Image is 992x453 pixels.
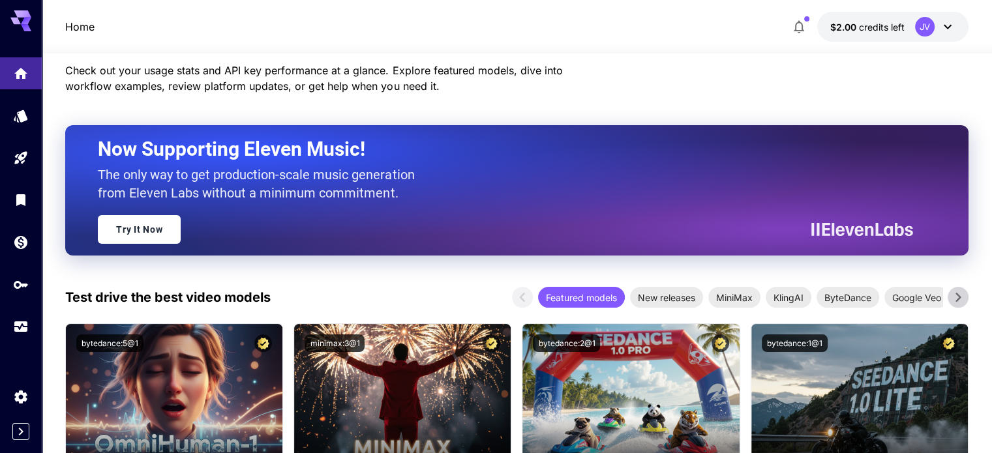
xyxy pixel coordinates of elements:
[13,319,29,335] div: Usage
[76,334,143,352] button: bytedance:5@1
[65,19,95,35] nav: breadcrumb
[884,287,949,308] div: Google Veo
[12,423,29,440] button: Expand sidebar
[830,22,859,33] span: $2.00
[13,234,29,250] div: Wallet
[13,276,29,293] div: API Keys
[940,334,957,352] button: Certified Model – Vetted for best performance and includes a commercial license.
[13,61,29,78] div: Home
[762,334,828,352] button: bytedance:1@1
[708,291,760,304] span: MiniMax
[65,19,95,35] a: Home
[65,64,562,93] span: Check out your usage stats and API key performance at a glance. Explore featured models, dive int...
[766,287,811,308] div: KlingAI
[13,150,29,166] div: Playground
[712,334,729,352] button: Certified Model – Vetted for best performance and includes a commercial license.
[13,388,29,405] div: Settings
[915,17,935,37] div: JV
[817,12,969,42] button: $2.00JV
[817,291,879,304] span: ByteDance
[254,334,272,352] button: Certified Model – Vetted for best performance and includes a commercial license.
[630,291,703,304] span: New releases
[98,137,903,162] h2: Now Supporting Eleven Music!
[483,334,500,352] button: Certified Model – Vetted for best performance and includes a commercial license.
[98,166,424,202] p: The only way to get production-scale music generation from Eleven Labs without a minimum commitment.
[13,108,29,124] div: Models
[630,287,703,308] div: New releases
[65,287,271,307] p: Test drive the best video models
[766,291,811,304] span: KlingAI
[538,287,625,308] div: Featured models
[538,291,625,304] span: Featured models
[817,287,879,308] div: ByteDance
[533,334,600,352] button: bytedance:2@1
[305,334,365,352] button: minimax:3@1
[708,287,760,308] div: MiniMax
[830,20,905,34] div: $2.00
[98,215,181,244] a: Try It Now
[884,291,949,304] span: Google Veo
[13,192,29,208] div: Library
[859,22,905,33] span: credits left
